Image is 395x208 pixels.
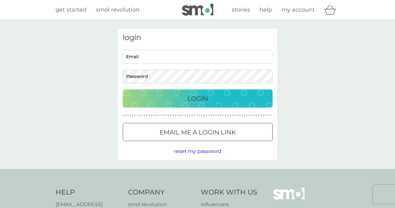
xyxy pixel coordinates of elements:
p: ● [270,114,271,117]
h4: Work With Us [201,188,257,197]
p: ● [156,114,157,117]
a: help [259,5,272,14]
p: ● [249,114,250,117]
p: ● [175,114,176,117]
span: smol revolution [96,6,140,13]
p: ● [268,114,269,117]
p: Login [187,94,208,104]
p: ● [261,114,262,117]
p: ● [235,114,236,117]
div: basket [324,3,340,16]
p: ● [211,114,212,117]
p: ● [130,114,131,117]
p: ● [206,114,207,117]
p: ● [201,114,202,117]
span: my account [281,6,315,13]
p: ● [132,114,133,117]
p: ● [173,114,174,117]
h4: Company [128,188,195,197]
h3: login [123,33,273,42]
p: ● [127,114,129,117]
p: ● [125,114,126,117]
p: ● [194,114,195,117]
p: ● [182,114,183,117]
p: ● [258,114,259,117]
p: ● [137,114,138,117]
p: ● [161,114,162,117]
p: ● [225,114,226,117]
p: ● [187,114,188,117]
p: ● [246,114,248,117]
p: ● [220,114,221,117]
p: ● [237,114,238,117]
button: reset my password [174,147,221,155]
p: ● [151,114,152,117]
p: ● [146,114,148,117]
p: ● [239,114,240,117]
p: ● [213,114,214,117]
p: ● [232,114,233,117]
p: ● [168,114,169,117]
p: ● [177,114,179,117]
p: ● [227,114,229,117]
p: ● [223,114,224,117]
p: ● [185,114,186,117]
p: ● [204,114,205,117]
p: ● [135,114,136,117]
button: Email me a login link [123,123,273,141]
span: help [259,6,272,13]
a: smol revolution [96,5,140,14]
p: ● [192,114,193,117]
span: stories [232,6,250,13]
span: reset my password [174,148,221,154]
p: ● [251,114,252,117]
a: my account [281,5,315,14]
p: ● [263,114,264,117]
p: ● [189,114,190,117]
p: ● [244,114,245,117]
p: ● [154,114,155,117]
a: stories [232,5,250,14]
p: ● [218,114,219,117]
p: ● [139,114,141,117]
p: ● [256,114,257,117]
span: get started [56,6,86,13]
p: ● [215,114,217,117]
h4: Help [56,188,122,197]
p: ● [144,114,145,117]
p: ● [123,114,124,117]
p: ● [230,114,231,117]
p: ● [208,114,210,117]
button: Login [123,89,273,108]
a: get started [56,5,86,14]
p: ● [265,114,267,117]
p: Email me a login link [160,127,236,137]
p: ● [199,114,200,117]
p: ● [242,114,243,117]
p: ● [254,114,255,117]
p: ● [196,114,198,117]
p: ● [165,114,167,117]
p: ● [158,114,160,117]
img: smol [182,4,213,16]
p: ● [170,114,171,117]
p: ● [149,114,150,117]
p: ● [163,114,164,117]
p: ● [142,114,143,117]
p: ● [180,114,181,117]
